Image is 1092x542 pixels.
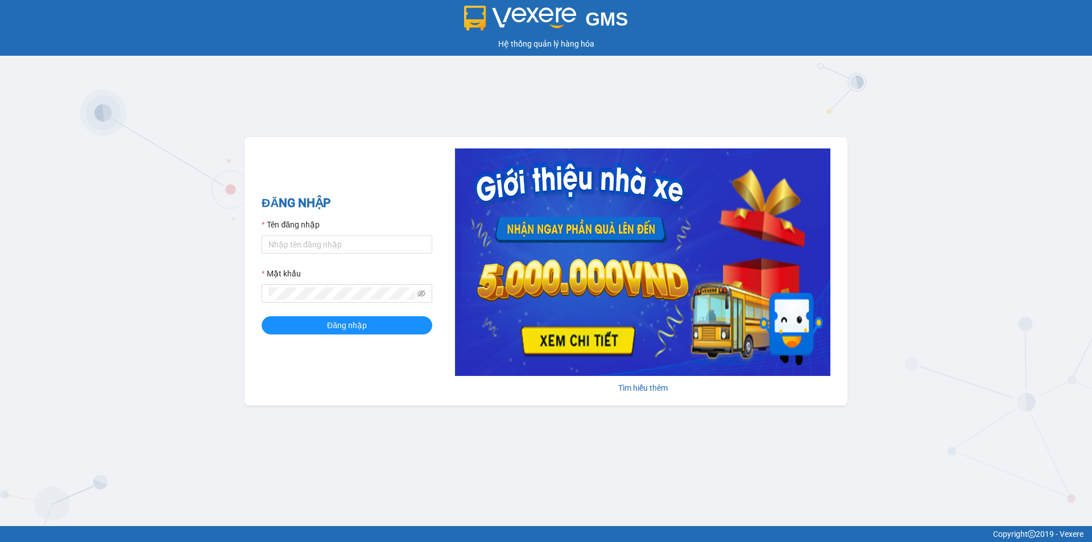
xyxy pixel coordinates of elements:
span: Đăng nhập [327,319,367,332]
span: eye-invisible [417,289,425,297]
label: Mật khẩu [262,267,301,280]
span: copyright [1028,530,1036,538]
h2: ĐĂNG NHẬP [262,194,432,213]
div: Copyright 2019 - Vexere [9,528,1083,540]
span: GMS [585,9,628,30]
label: Tên đăng nhập [262,218,320,231]
input: Tên đăng nhập [262,235,432,254]
button: Đăng nhập [262,316,432,334]
input: Mật khẩu [268,287,415,300]
img: banner-0 [455,148,830,376]
div: Tìm hiểu thêm [455,382,830,394]
a: GMS [464,17,628,26]
div: Hệ thống quản lý hàng hóa [3,38,1089,50]
img: logo 2 [464,6,577,31]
